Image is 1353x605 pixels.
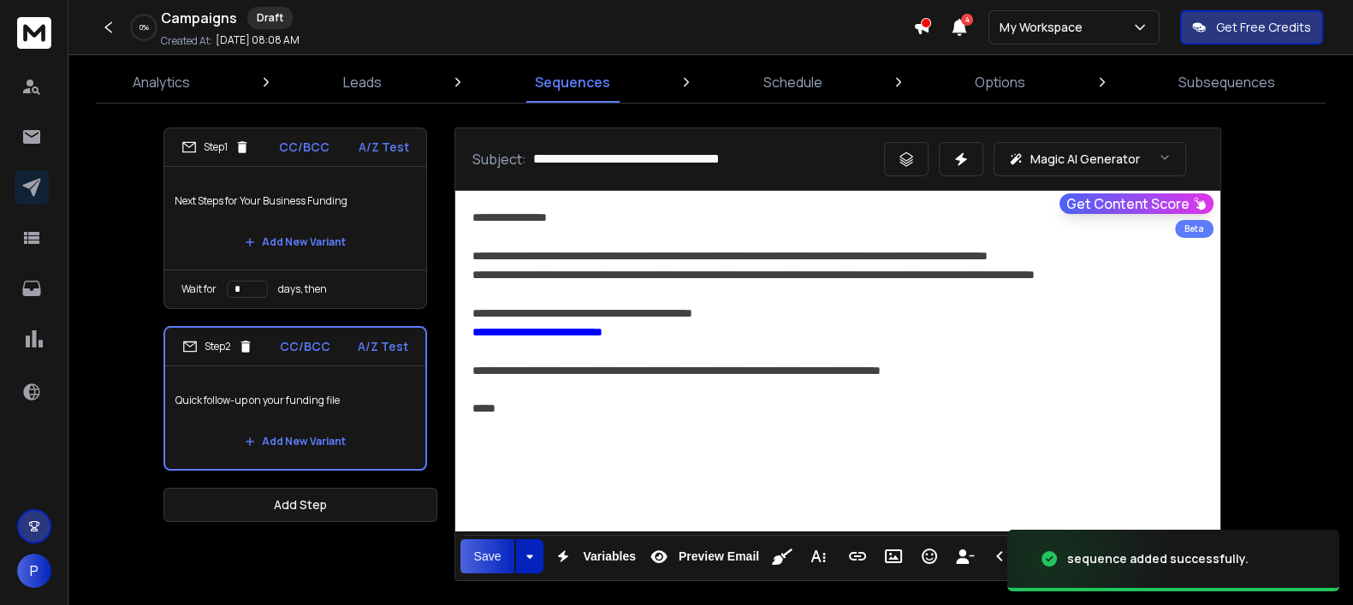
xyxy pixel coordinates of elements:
button: Variables [547,539,639,573]
button: Emoticons [913,539,946,573]
button: Add New Variant [231,225,359,259]
div: Step 2 [182,339,253,354]
button: P [17,554,51,588]
button: Get Free Credits [1180,10,1323,44]
p: Next Steps for Your Business Funding [175,177,416,225]
p: My Workspace [1000,19,1089,36]
button: More Text [802,539,834,573]
p: Sequences [535,72,610,92]
p: Quick follow-up on your funding file [175,377,415,424]
button: Magic AI Generator [994,142,1186,176]
div: sequence added successfully. [1067,550,1249,567]
a: Analytics [122,62,200,103]
p: Wait for [181,282,217,296]
button: Save [460,539,515,573]
p: A/Z Test [359,139,409,156]
p: Leads [343,72,382,92]
p: CC/BCC [279,139,329,156]
a: Leads [333,62,392,103]
span: Preview Email [675,549,763,564]
div: Draft [247,7,293,29]
button: Code View [988,539,1021,573]
button: Add Step [163,488,437,522]
span: Variables [579,549,639,564]
button: Preview Email [643,539,763,573]
div: Step 1 [181,139,250,155]
button: Clean HTML [766,539,798,573]
p: Created At: [161,34,212,48]
p: Subsequences [1178,72,1275,92]
p: Analytics [133,72,190,92]
p: 0 % [139,22,149,33]
button: Insert Unsubscribe Link [949,539,982,573]
a: Subsequences [1168,62,1285,103]
button: Insert Link (Ctrl+K) [841,539,874,573]
p: Schedule [763,72,822,92]
li: Step2CC/BCCA/Z TestQuick follow-up on your funding fileAdd New Variant [163,326,427,471]
p: Magic AI Generator [1030,151,1140,168]
div: Beta [1175,220,1214,238]
button: Insert Image (Ctrl+P) [877,539,910,573]
p: Subject: [472,149,526,169]
p: CC/BCC [280,338,330,355]
p: [DATE] 08:08 AM [216,33,300,47]
button: Add New Variant [231,424,359,459]
li: Step1CC/BCCA/Z TestNext Steps for Your Business FundingAdd New VariantWait fordays, then [163,128,427,309]
a: Schedule [752,62,832,103]
p: Options [975,72,1025,92]
p: A/Z Test [358,338,408,355]
a: Options [964,62,1036,103]
h1: Campaigns [161,8,237,28]
span: 4 [961,14,973,26]
p: days, then [278,282,327,296]
a: Sequences [525,62,620,103]
button: Get Content Score [1059,193,1214,214]
p: Get Free Credits [1216,19,1311,36]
